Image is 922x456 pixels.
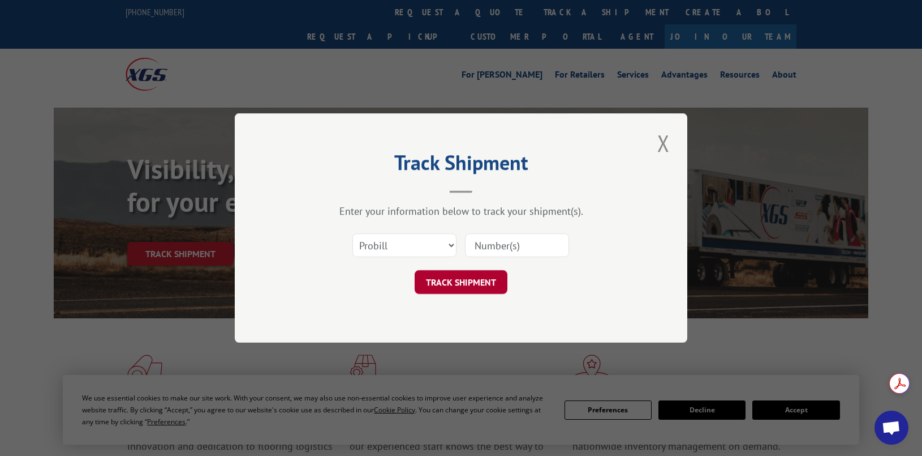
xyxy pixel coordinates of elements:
button: Close modal [654,127,673,159]
h2: Track Shipment [291,155,631,176]
input: Number(s) [465,233,569,257]
a: Open chat [874,411,908,445]
div: Enter your information below to track your shipment(s). [291,204,631,218]
button: TRACK SHIPMENT [415,270,507,294]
